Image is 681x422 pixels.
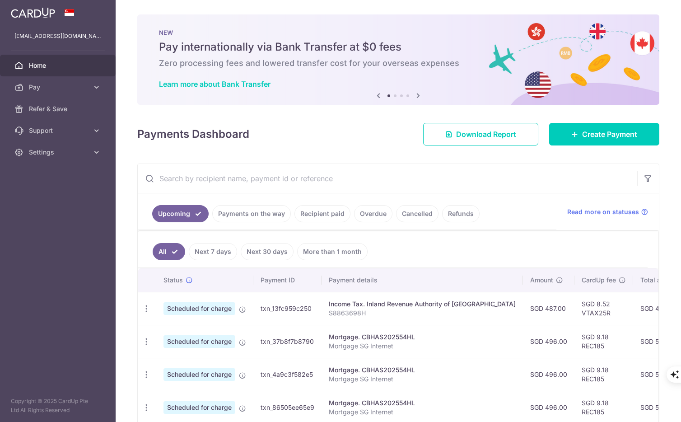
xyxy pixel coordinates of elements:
a: Next 30 days [241,243,294,260]
div: Income Tax. Inland Revenue Authority of [GEOGRAPHIC_DATA] [329,300,516,309]
span: Total amt. [640,276,670,285]
td: SGD 8.52 VTAX25R [574,292,633,325]
h6: Zero processing fees and lowered transfer cost for your overseas expenses [159,58,638,69]
span: Settings [29,148,89,157]
span: Scheduled for charge [163,368,235,381]
span: Download Report [456,129,516,140]
td: SGD 496.00 [523,358,574,391]
span: Amount [530,276,553,285]
div: Mortgage. CBHAS202554HL [329,333,516,342]
a: Payments on the way [212,205,291,222]
span: Scheduled for charge [163,401,235,414]
td: SGD 9.18 REC185 [574,358,633,391]
td: txn_37b8f7b8790 [253,325,322,358]
span: Status [163,276,183,285]
input: Search by recipient name, payment id or reference [138,164,637,193]
div: Mortgage. CBHAS202554HL [329,366,516,375]
span: Pay [29,83,89,92]
a: Create Payment [549,123,659,145]
a: Overdue [354,205,392,222]
td: SGD 496.00 [523,325,574,358]
span: CardUp fee [582,276,616,285]
td: txn_4a9c3f582e5 [253,358,322,391]
span: Scheduled for charge [163,302,235,315]
td: SGD 487.00 [523,292,574,325]
a: Cancelled [396,205,438,222]
th: Payment details [322,268,523,292]
a: Refunds [442,205,480,222]
p: S8863698H [329,309,516,318]
p: Mortgage SG Internet [329,342,516,351]
span: Refer & Save [29,104,89,113]
a: More than 1 month [297,243,368,260]
span: Support [29,126,89,135]
img: Bank transfer banner [137,14,659,105]
a: Next 7 days [189,243,237,260]
a: Upcoming [152,205,209,222]
a: All [153,243,185,260]
p: NEW [159,29,638,36]
div: Mortgage. CBHAS202554HL [329,399,516,408]
th: Payment ID [253,268,322,292]
p: [EMAIL_ADDRESS][DOMAIN_NAME] [14,32,101,41]
a: Learn more about Bank Transfer [159,80,271,89]
h5: Pay internationally via Bank Transfer at $0 fees [159,40,638,54]
p: Mortgage SG Internet [329,408,516,417]
td: txn_13fc959c250 [253,292,322,325]
a: Read more on statuses [567,207,648,216]
span: Read more on statuses [567,207,639,216]
img: CardUp [11,7,55,18]
span: Create Payment [582,129,637,140]
td: SGD 9.18 REC185 [574,325,633,358]
a: Recipient paid [294,205,350,222]
h4: Payments Dashboard [137,126,249,142]
span: Home [29,61,89,70]
p: Mortgage SG Internet [329,375,516,384]
span: Scheduled for charge [163,335,235,348]
a: Download Report [423,123,538,145]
